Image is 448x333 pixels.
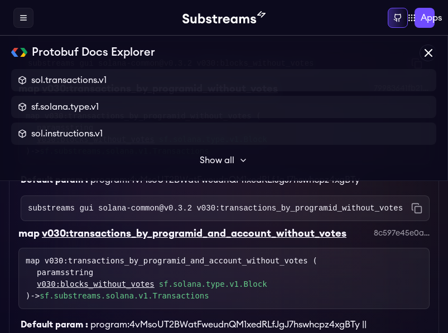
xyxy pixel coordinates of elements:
span: Show all [200,154,234,167]
span: sf.solana.type.v1 [31,100,99,114]
b: Default param : [21,320,88,329]
div: 8c597e45e0aacc39d15dda46cbb1babfa6e18abc [374,228,430,239]
div: map [18,226,40,241]
span: sol.instructions.v1 [31,127,103,140]
button: Copy command to clipboard [411,203,422,214]
div: v030:transactions_by_programid_and_account_without_votes [42,226,346,241]
img: Protobuf [11,48,27,57]
img: Substream's logo [182,11,265,25]
h2: Protobuf Docs Explorer [32,45,155,60]
span: sol.transactions.v1 [31,74,107,87]
div: paramsstring [37,267,422,278]
span: -> [30,291,209,300]
span: Apps [421,11,442,25]
a: v030:blocks_without_votes [37,278,155,290]
button: Show all [11,149,436,172]
code: substreams gui solana-common@v0.3.2 v030:transactions_by_programid_without_votes [28,203,403,214]
a: sf.solana.type.v1.Block [159,278,267,290]
div: map v030:transactions_by_programid_and_account_without_votes ( ) [26,255,422,302]
a: sf.substreams.solana.v1.Transactions [40,291,209,300]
